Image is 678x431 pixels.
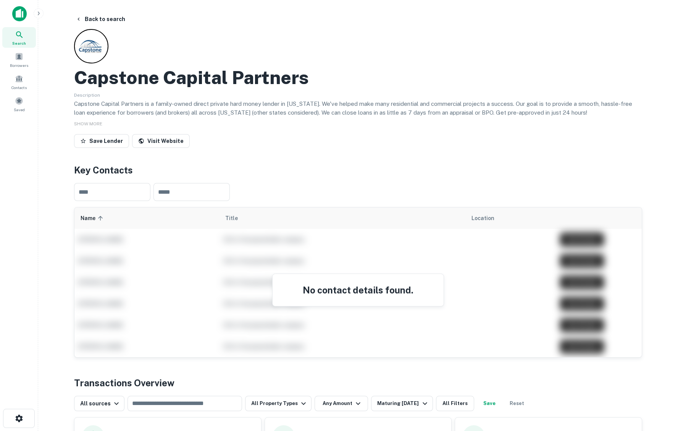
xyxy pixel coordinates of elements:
button: Reset [505,396,529,411]
a: Visit Website [132,134,190,148]
button: Back to search [73,12,128,26]
span: Borrowers [10,62,28,68]
h4: Transactions Overview [74,376,174,390]
div: All sources [80,399,121,408]
a: Borrowers [2,49,36,70]
a: Search [2,27,36,48]
button: All Property Types [245,396,312,411]
iframe: Chat Widget [640,345,678,382]
div: Maturing [DATE] [377,399,429,408]
button: Any Amount [315,396,368,411]
button: All Filters [436,396,474,411]
button: Save your search to get updates of matches that match your search criteria. [477,396,502,411]
a: Contacts [2,71,36,92]
div: scrollable content [74,207,642,357]
span: SHOW MORE [74,121,102,126]
span: Saved [14,107,25,113]
button: Save Lender [74,134,129,148]
h2: Capstone Capital Partners [74,66,309,89]
span: Contacts [11,84,27,91]
img: capitalize-icon.png [12,6,27,21]
h4: Key Contacts [74,163,642,177]
button: All sources [74,396,124,411]
span: Search [12,40,26,46]
span: Description [74,92,100,98]
h4: No contact details found. [282,283,434,297]
p: Capstone Capital Partners is a family-owned direct private hard money lender in [US_STATE]. We've... [74,99,642,117]
a: Saved [2,94,36,114]
button: Maturing [DATE] [371,396,433,411]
